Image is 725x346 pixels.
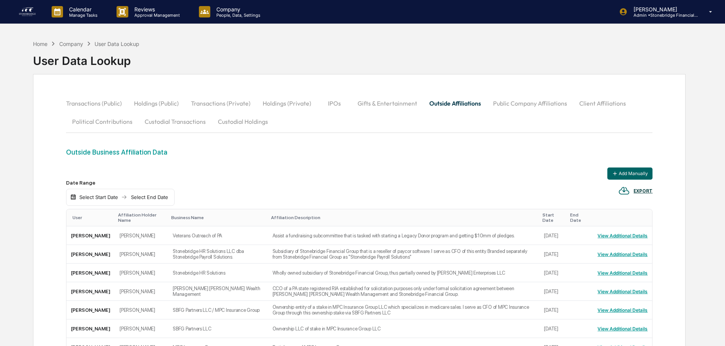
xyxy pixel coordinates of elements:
button: Public Company Affiliations [487,94,573,112]
button: View Additional Details [597,248,648,260]
button: Client Affiliations [573,94,632,112]
div: Affiliation Holder Name [118,212,165,223]
button: Transactions (Public) [66,94,128,112]
div: User Data Lookup [95,41,139,47]
button: Political Contributions [66,112,139,131]
td: [DATE] [539,245,567,264]
button: Add Manually [607,167,652,180]
div: Business Name [171,215,265,220]
td: [DATE] [539,226,567,245]
td: Subsidiary of Stonebridge Financial Group that is a reseller of paycor software. I serve as CFO o... [268,245,540,264]
div: Date Range [66,180,175,186]
td: [PERSON_NAME] [115,264,168,282]
td: Veterans Outreach of PA [168,226,268,245]
td: [DATE] [539,301,567,319]
div: User Data Lookup [33,48,139,68]
button: Custodial Transactions [139,112,212,131]
td: Ownership LLC of stake in MPC Insurance Group LLC [268,319,540,338]
td: Stonebridge HR Solutions LLC dba Stonebridge Payroll Solutions. [168,245,268,264]
div: EXPORT [634,188,652,194]
td: [PERSON_NAME] [66,301,115,319]
td: SBFG Partners LLC / MPC Insurance Group [168,301,268,319]
p: [PERSON_NAME] [627,6,698,13]
p: Reviews [128,6,184,13]
div: Outside Business Affiliation Data [66,148,652,156]
div: Home [33,41,47,47]
button: View Additional Details [597,322,648,335]
td: [PERSON_NAME] [115,282,168,301]
td: [PERSON_NAME] [115,301,168,319]
div: Select End Date [129,194,170,200]
td: [PERSON_NAME] [66,226,115,245]
td: [DATE] [539,282,567,301]
div: Company [59,41,83,47]
div: User [72,215,112,220]
div: Affiliation Description [271,215,537,220]
img: logo [18,6,36,18]
button: View Additional Details [597,285,648,297]
td: [PERSON_NAME] [115,226,168,245]
img: arrow right [121,194,127,200]
p: Approval Management [128,13,184,18]
td: SBFG Partners LLC [168,319,268,338]
p: People, Data, Settings [210,13,264,18]
div: Select Start Date [78,194,120,200]
p: Manage Tasks [63,13,101,18]
td: [DATE] [539,264,567,282]
td: [PERSON_NAME] [66,282,115,301]
p: Calendar [63,6,101,13]
td: CCO of a PA state registered RIA established for solicitation purposes only under formal solicita... [268,282,540,301]
button: View Additional Details [597,229,648,242]
td: [PERSON_NAME] [PERSON_NAME] Wealth Management [168,282,268,301]
td: [PERSON_NAME] [115,319,168,338]
button: Gifts & Entertainment [351,94,423,112]
button: View Additional Details [597,267,648,279]
td: [PERSON_NAME] [66,245,115,264]
td: Wholly owned subsidiary of Stonebridge Financial Group, thus partially owned by [PERSON_NAME] Ent... [268,264,540,282]
p: Admin • Stonebridge Financial Group [627,13,698,18]
td: [PERSON_NAME] [66,264,115,282]
button: Custodial Holdings [212,112,274,131]
td: [DATE] [539,319,567,338]
td: Ownership entity of a stake in MPC Insurance Group LLC which specializes in medicare sales. I ser... [268,301,540,319]
button: IPOs [317,94,351,112]
button: Outside Affiliations [423,94,487,112]
img: calendar [70,194,76,200]
td: [PERSON_NAME] [66,319,115,338]
button: Holdings (Public) [128,94,185,112]
div: secondary tabs example [66,94,652,131]
iframe: Open customer support [701,321,721,341]
td: Stonebridge HR Solutions [168,264,268,282]
button: Transactions (Private) [185,94,257,112]
div: End Date [570,212,590,223]
p: Company [210,6,264,13]
img: EXPORT [618,185,630,196]
td: [PERSON_NAME] [115,245,168,264]
div: Start Date [542,212,564,223]
button: Holdings (Private) [257,94,317,112]
button: View Additional Details [597,304,648,316]
td: Assist a fundraising subcommittee that is tasked with starting a Legacy Donor program and getting... [268,226,540,245]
